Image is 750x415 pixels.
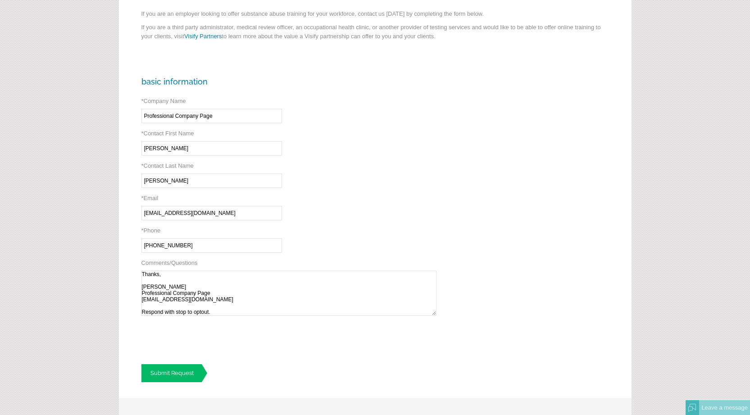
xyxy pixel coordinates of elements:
[141,259,198,266] label: Comments/Questions
[141,227,161,234] label: Phone
[141,77,609,86] h3: Basic Information
[141,98,186,104] label: Company Name
[141,364,207,382] a: Submit Request
[688,404,696,412] img: Offline
[141,23,609,45] p: If you are a third party administrator, medical review officer, an occupational health clinic, or...
[141,130,194,137] label: Contact First Name
[699,400,750,415] div: Leave a message
[184,33,222,40] a: Visify Partners
[141,162,194,169] label: Contact Last Name
[141,9,609,23] p: If you are an employer looking to offer substance abuse training for your workforce, contact us [...
[141,322,278,357] iframe: reCAPTCHA
[141,195,159,201] label: Email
